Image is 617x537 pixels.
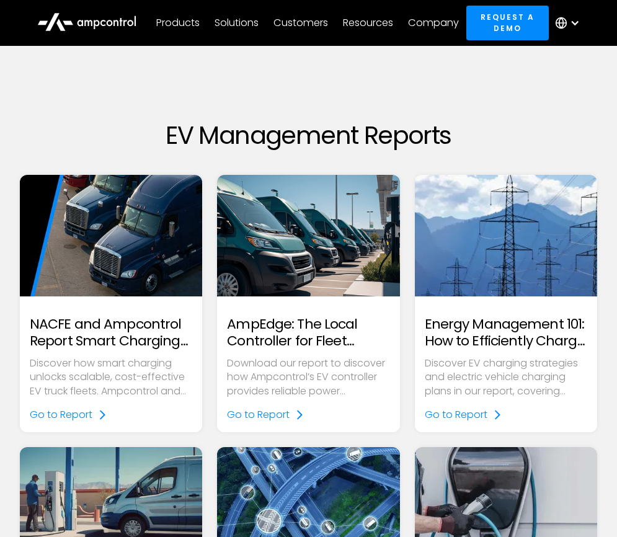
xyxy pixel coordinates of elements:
[343,16,393,30] div: Resources
[273,16,328,30] div: Customers
[425,316,587,349] h2: Energy Management 101: How to Efficiently Charge Electric Fleets
[227,408,290,422] div: Go to Report
[408,16,459,30] div: Company
[227,316,389,349] h2: AmpEdge: The Local Controller for Fleet Charging Sites Report
[425,408,487,422] div: Go to Report
[30,408,92,422] div: Go to Report
[227,408,304,422] a: Go to Report
[30,316,192,349] h2: NACFE and Ampcontrol Report Smart Charging for Electric Truck Depots
[466,6,549,40] a: Request a demo
[20,120,597,150] h1: EV Management Reports
[425,357,587,398] p: Discover EV charging strategies and electric vehicle charging plans in our report, covering smart...
[215,16,259,30] div: Solutions
[227,357,389,398] p: Download our report to discover how Ampcontrol’s EV controller provides reliable power management...
[30,408,107,422] a: Go to Report
[156,16,200,30] div: Products
[30,357,192,398] p: Discover how smart charging unlocks scalable, cost-effective EV truck fleets. Ampcontrol and NACF...
[425,408,502,422] a: Go to Report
